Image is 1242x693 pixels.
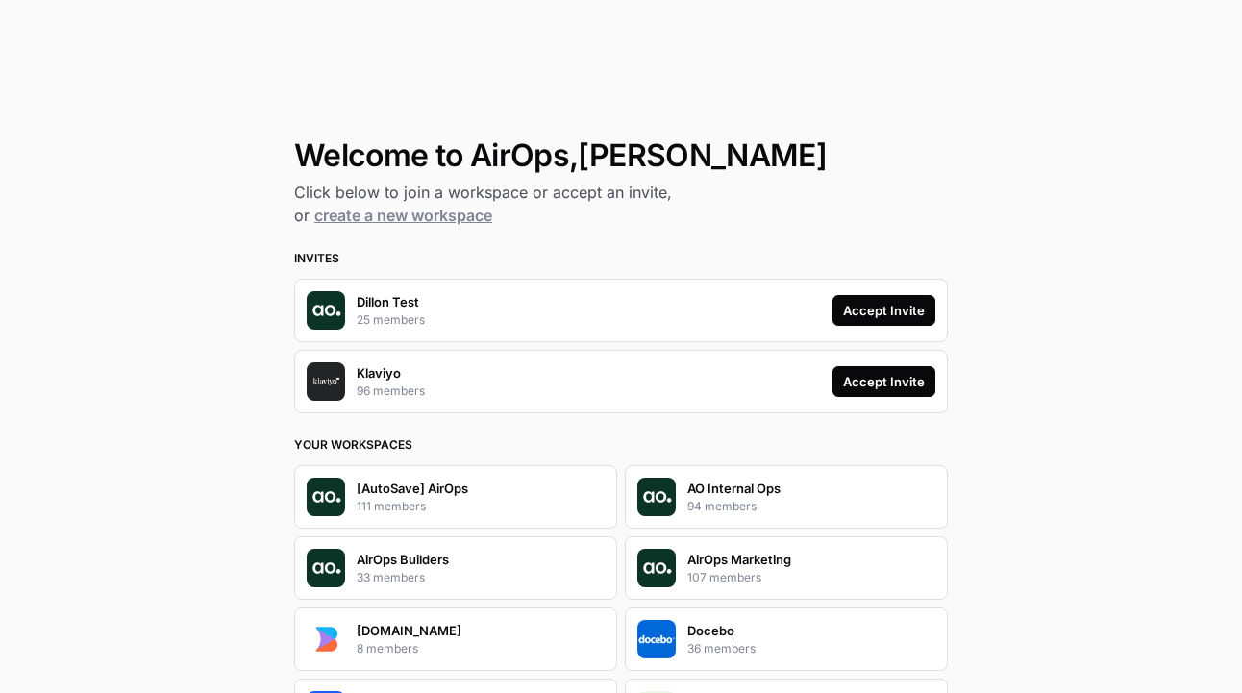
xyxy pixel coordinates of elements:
img: Company Logo [307,549,345,587]
p: Dillon Test [357,292,419,311]
h2: Click below to join a workspace or accept an invite, or [294,181,948,227]
button: Company Logo[AutoSave] AirOps111 members [294,465,617,529]
p: AO Internal Ops [687,479,781,498]
p: AirOps Builders [357,550,449,569]
img: Company Logo [637,549,676,587]
h3: Invites [294,250,948,267]
p: 107 members [687,569,761,586]
img: Company Logo [307,620,345,658]
p: [AutoSave] AirOps [357,479,468,498]
p: AirOps Marketing [687,550,791,569]
img: Company Logo [637,478,676,516]
img: Company Logo [637,620,676,658]
img: Company Logo [307,478,345,516]
button: Company LogoDocebo36 members [625,607,948,671]
img: Company Logo [307,362,345,401]
p: 96 members [357,383,425,400]
p: [DOMAIN_NAME] [357,621,461,640]
button: Accept Invite [832,366,935,397]
p: 36 members [687,640,756,657]
button: Company Logo[DOMAIN_NAME]8 members [294,607,617,671]
button: Company LogoAirOps Marketing107 members [625,536,948,600]
h1: Welcome to AirOps, [PERSON_NAME] [294,138,948,173]
button: Company LogoAirOps Builders33 members [294,536,617,600]
p: 8 members [357,640,418,657]
button: Accept Invite [832,295,935,326]
p: Docebo [687,621,734,640]
img: Company Logo [307,291,345,330]
div: Accept Invite [843,372,925,391]
div: Accept Invite [843,301,925,320]
p: 94 members [687,498,757,515]
a: create a new workspace [314,206,492,225]
h3: Your Workspaces [294,436,948,454]
p: 25 members [357,311,425,329]
button: Company LogoAO Internal Ops94 members [625,465,948,529]
p: 111 members [357,498,426,515]
p: Klaviyo [357,363,401,383]
p: 33 members [357,569,425,586]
